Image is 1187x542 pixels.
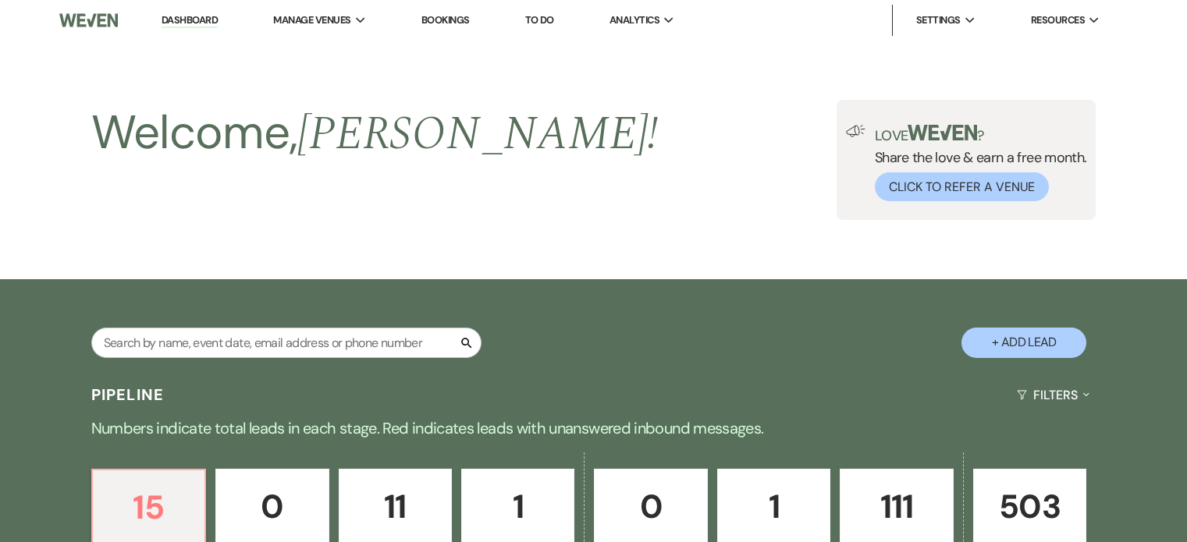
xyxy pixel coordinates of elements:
p: 11 [349,480,442,533]
span: Manage Venues [273,12,350,28]
img: weven-logo-green.svg [908,125,977,140]
div: Share the love & earn a free month. [865,125,1087,201]
span: Resources [1031,12,1085,28]
p: 1 [471,480,564,533]
a: To Do [525,13,554,27]
input: Search by name, event date, email address or phone number [91,328,482,358]
a: Dashboard [162,13,218,28]
button: Filters [1011,374,1096,416]
p: 0 [226,480,318,533]
span: Analytics [609,12,659,28]
img: Weven Logo [59,4,118,37]
span: [PERSON_NAME] ! [297,98,658,170]
p: 1 [727,480,820,533]
h2: Welcome, [91,100,659,167]
p: 0 [604,480,697,533]
p: 15 [102,481,195,533]
p: 111 [850,480,943,533]
h3: Pipeline [91,384,165,406]
p: Love ? [875,125,1087,143]
p: 503 [983,480,1076,533]
p: Numbers indicate total leads in each stage. Red indicates leads with unanswered inbound messages. [32,416,1156,441]
button: Click to Refer a Venue [875,172,1049,201]
button: + Add Lead [961,328,1086,358]
img: loud-speaker-illustration.svg [846,125,865,137]
a: Bookings [421,13,470,27]
span: Settings [916,12,961,28]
